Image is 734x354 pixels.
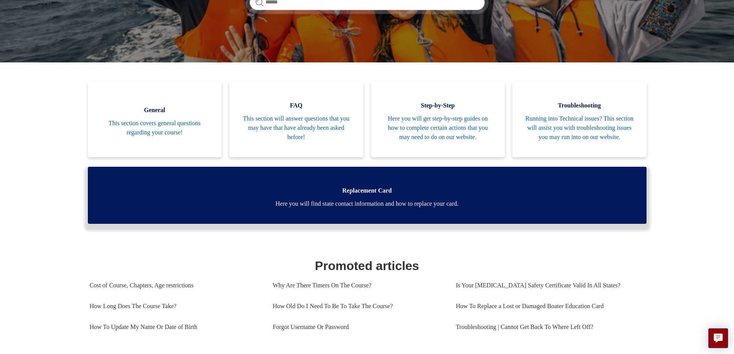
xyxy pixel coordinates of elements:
span: Here you will find state contact information and how to replace your card. [99,199,635,208]
span: This section covers general questions regarding your course! [99,119,210,137]
a: How To Replace a Lost or Damaged Boater Education Card [456,296,639,317]
span: Here you will get step-by-step guides on how to complete certain actions that you may need to do ... [383,114,494,142]
span: Troubleshooting [524,101,635,110]
a: How Old Do I Need To Be To Take The Course? [273,296,444,317]
a: How Long Does The Course Take? [90,296,261,317]
a: Is Your [MEDICAL_DATA] Safety Certificate Valid In All States? [456,275,639,296]
h1: Promoted articles [90,257,645,275]
span: Replacement Card [99,186,635,195]
a: How To Update My Name Or Date of Birth [90,317,261,337]
a: Troubleshooting | Cannot Get Back To Where Left Off? [456,317,639,337]
span: FAQ [241,101,352,110]
span: This section will answer questions that you may have that have already been asked before! [241,114,352,142]
a: Forgot Username Or Password [273,317,444,337]
a: General This section covers general questions regarding your course! [88,82,222,157]
a: Cost of Course, Chapters, Age restrictions [90,275,261,296]
span: General [99,106,210,115]
a: Why Are There Timers On The Course? [273,275,444,296]
a: FAQ This section will answer questions that you may have that have already been asked before! [229,82,363,157]
button: Live chat [708,328,728,348]
span: Step-by-Step [383,101,494,110]
span: Running into Technical issues? This section will assist you with troubleshooting issues you may r... [524,114,635,142]
a: Replacement Card Here you will find state contact information and how to replace your card. [88,167,647,224]
a: Troubleshooting Running into Technical issues? This section will assist you with troubleshooting ... [512,82,647,157]
a: Step-by-Step Here you will get step-by-step guides on how to complete certain actions that you ma... [371,82,505,157]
